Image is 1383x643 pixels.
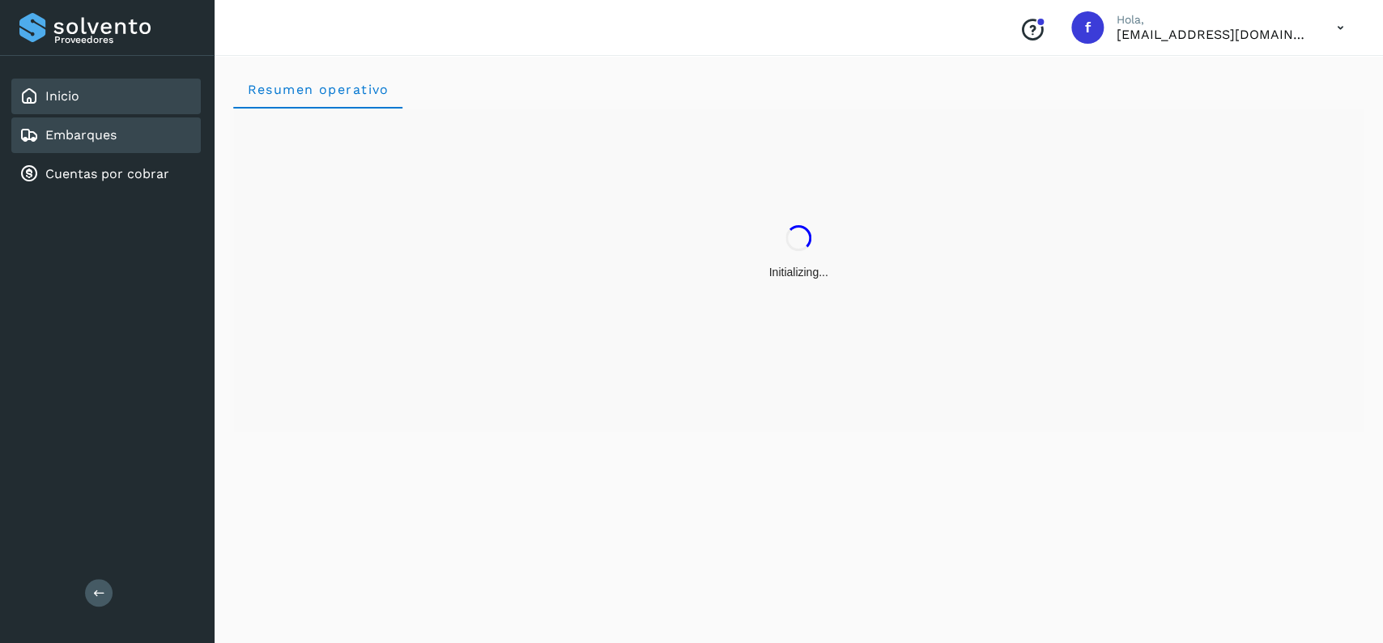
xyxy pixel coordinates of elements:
a: Cuentas por cobrar [45,166,169,181]
a: Embarques [45,127,117,143]
p: Proveedores [54,34,194,45]
p: Hola, [1117,13,1311,27]
a: Inicio [45,88,79,104]
div: Cuentas por cobrar [11,156,201,192]
span: Resumen operativo [246,82,389,97]
p: facturacion@expresssanjavier.com [1117,27,1311,42]
div: Inicio [11,79,201,114]
div: Embarques [11,117,201,153]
